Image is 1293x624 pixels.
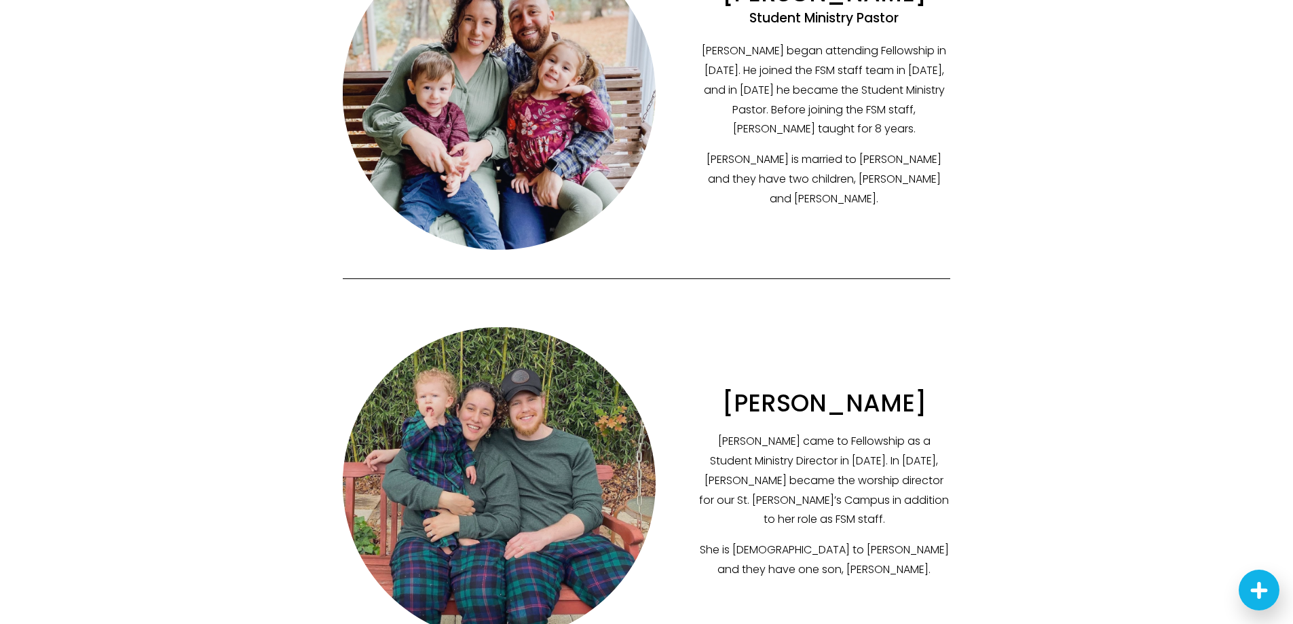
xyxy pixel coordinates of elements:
p: She is [DEMOGRAPHIC_DATA] to [PERSON_NAME] and they have one son, [PERSON_NAME]. [698,540,951,580]
p: [PERSON_NAME] came to Fellowship as a Student Ministry Director in [DATE]. In [DATE], [PERSON_NAM... [698,432,951,530]
p: [PERSON_NAME] began attending Fellowship in [DATE]. He joined the FSM staff team in [DATE], and i... [698,41,951,139]
h3: [PERSON_NAME] [722,386,926,420]
p: [PERSON_NAME] is married to [PERSON_NAME] and they have two children, [PERSON_NAME] and [PERSON_N... [698,150,951,208]
h4: Student Ministry Pastor [749,9,899,27]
